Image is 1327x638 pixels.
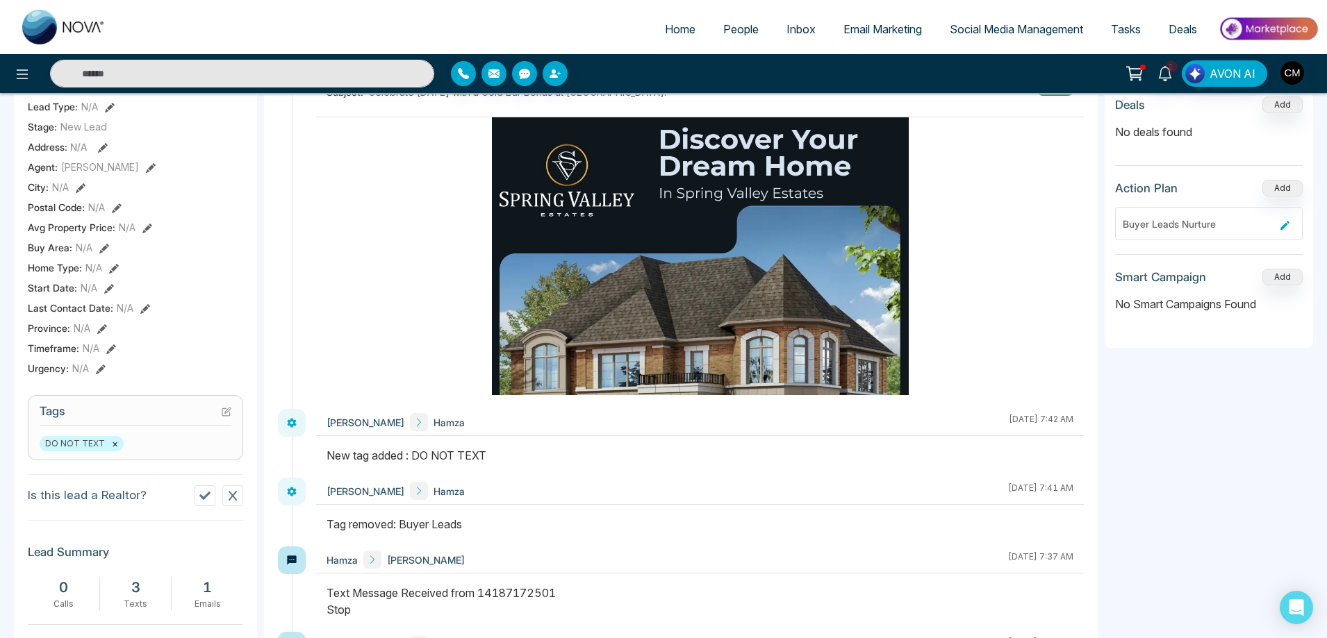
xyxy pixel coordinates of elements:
[1111,22,1141,36] span: Tasks
[28,260,82,275] span: Home Type :
[72,361,89,376] span: N/A
[28,240,72,255] span: Buy Area :
[88,200,105,215] span: N/A
[665,22,695,36] span: Home
[76,240,92,255] span: N/A
[950,22,1083,36] span: Social Media Management
[1148,60,1182,85] a: 1
[28,341,79,355] span: Timeframe :
[28,487,147,505] p: Is this lead a Realtor?
[1009,413,1073,431] div: [DATE] 7:42 AM
[117,301,133,315] span: N/A
[52,180,69,194] span: N/A
[112,437,118,450] button: ×
[1123,217,1275,231] div: Buyer Leads Nurture
[1262,96,1303,113] button: Add
[28,99,78,114] span: Lead Type:
[786,22,816,36] span: Inbox
[936,16,1097,42] a: Social Media Management
[1262,269,1303,285] button: Add
[179,598,236,610] div: Emails
[1115,181,1178,195] h3: Action Plan
[28,140,88,154] span: Address:
[61,160,139,174] span: [PERSON_NAME]
[651,16,709,42] a: Home
[434,484,465,498] span: Hamza
[28,280,77,295] span: Start Date :
[843,22,922,36] span: Email Marketing
[1097,16,1155,42] a: Tasks
[830,16,936,42] a: Email Marketing
[107,598,165,610] div: Texts
[709,16,773,42] a: People
[28,180,49,194] span: City :
[434,415,465,430] span: Hamza
[1210,65,1255,82] span: AVON AI
[81,280,97,295] span: N/A
[70,141,88,153] span: N/A
[28,220,115,235] span: Avg Property Price :
[1115,296,1303,312] p: No Smart Campaigns Found
[387,553,465,567] span: [PERSON_NAME]
[28,545,243,566] h3: Lead Summary
[1008,482,1073,500] div: [DATE] 7:41 AM
[1155,16,1211,42] a: Deals
[40,436,124,451] span: DO NOT TEXT
[1115,98,1145,112] h3: Deals
[83,341,99,355] span: N/A
[327,553,358,567] span: Hamza
[179,577,236,598] div: 1
[85,260,102,275] span: N/A
[1169,22,1197,36] span: Deals
[35,577,92,598] div: 0
[327,415,404,430] span: [PERSON_NAME]
[28,119,57,134] span: Stage:
[1165,60,1178,73] span: 1
[74,321,90,335] span: N/A
[723,22,759,36] span: People
[28,200,85,215] span: Postal Code :
[327,484,404,498] span: [PERSON_NAME]
[1185,64,1205,83] img: Lead Flow
[81,99,98,114] span: N/A
[1115,270,1206,284] h3: Smart Campaign
[1280,591,1313,624] div: Open Intercom Messenger
[35,598,92,610] div: Calls
[40,404,231,426] h3: Tags
[28,361,69,376] span: Urgency :
[1218,13,1319,44] img: Market-place.gif
[28,301,113,315] span: Last Contact Date :
[1182,60,1267,87] button: AVON AI
[60,119,107,134] span: New Lead
[1280,61,1304,85] img: User Avatar
[1262,180,1303,196] button: Add
[22,10,106,44] img: Nova CRM Logo
[107,577,165,598] div: 3
[119,220,135,235] span: N/A
[1115,124,1303,140] p: No deals found
[1008,551,1073,569] div: [DATE] 7:37 AM
[28,321,70,335] span: Province :
[773,16,830,42] a: Inbox
[28,160,58,174] span: Agent:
